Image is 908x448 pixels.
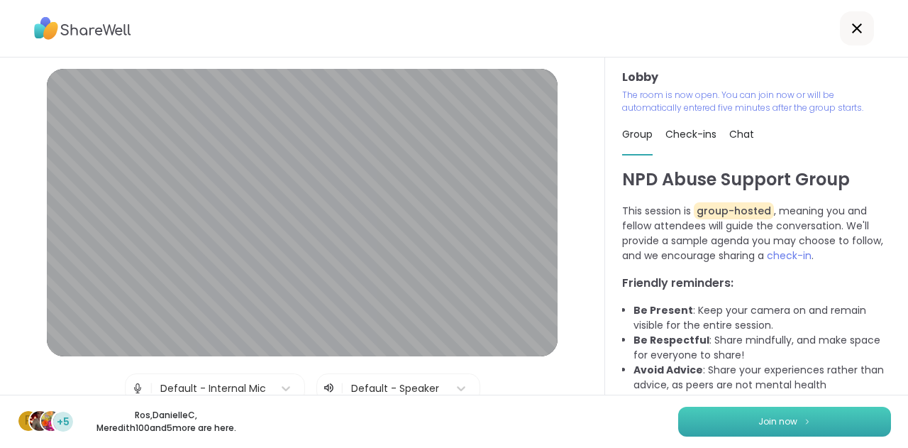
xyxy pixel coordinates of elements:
[803,417,812,425] img: ShareWell Logomark
[767,248,812,263] span: check-in
[633,333,709,347] b: Be Respectful
[678,407,891,437] button: Join now
[34,12,131,45] img: ShareWell Logo
[160,381,266,396] div: Default - Internal Mic
[622,89,891,114] p: The room is now open. You can join now or will be automatically entered five minutes after the gr...
[633,363,891,408] li: : Share your experiences rather than advice, as peers are not mental health professionals.
[622,204,891,263] p: This session is , meaning you and fellow attendees will guide the conversation. We'll provide a s...
[340,380,344,397] span: |
[622,167,891,192] h1: NPD Abuse Support Group
[758,415,797,428] span: Join now
[41,411,61,431] img: Meredith100
[25,412,32,430] span: R
[633,333,891,363] li: : Share mindfully, and make space for everyone to share!
[633,303,891,333] li: : Keep your camera on and remain visible for the entire session.
[87,409,245,435] p: Ros , DanielleC , Meredith100 and 5 more are here.
[131,374,144,403] img: Microphone
[30,411,50,431] img: DanielleC
[622,69,891,86] h3: Lobby
[633,363,703,377] b: Avoid Advice
[57,415,70,430] span: +5
[622,275,891,292] h3: Friendly reminders:
[150,374,153,403] span: |
[694,202,774,219] span: group-hosted
[622,127,653,141] span: Group
[665,127,716,141] span: Check-ins
[729,127,754,141] span: Chat
[633,303,693,317] b: Be Present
